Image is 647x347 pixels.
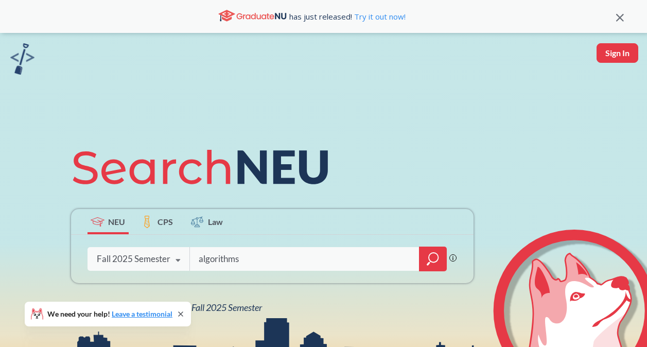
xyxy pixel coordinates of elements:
[352,11,406,22] a: Try it out now!
[198,248,412,270] input: Class, professor, course number, "phrase"
[10,43,34,78] a: sandbox logo
[108,216,125,228] span: NEU
[427,252,439,266] svg: magnifying glass
[10,43,34,75] img: sandbox logo
[158,216,173,228] span: CPS
[112,309,172,318] a: Leave a testimonial
[419,247,447,271] div: magnifying glass
[97,302,262,313] span: View all classes for
[172,302,262,313] span: NEU Fall 2025 Semester
[289,11,406,22] span: has just released!
[597,43,638,63] button: Sign In
[97,253,170,265] div: Fall 2025 Semester
[47,310,172,318] span: We need your help!
[208,216,223,228] span: Law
